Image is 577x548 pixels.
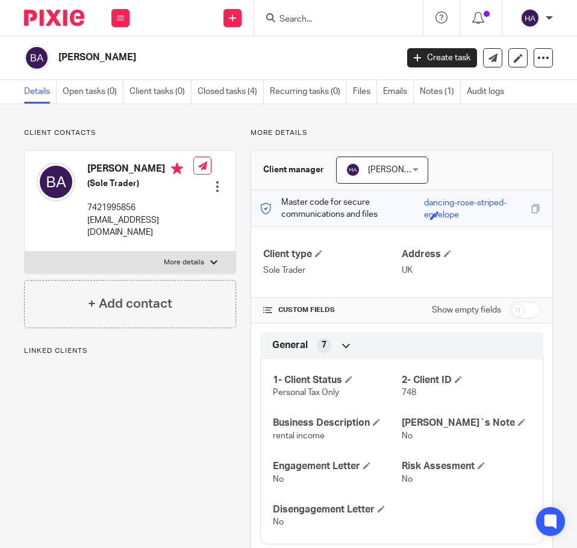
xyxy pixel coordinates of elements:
h4: Business Description [273,417,402,429]
p: More details [251,128,553,138]
h4: [PERSON_NAME] [87,163,193,178]
p: UK [402,264,540,276]
span: [PERSON_NAME] [368,166,434,174]
img: svg%3E [346,163,360,177]
h4: Risk Assesment [402,460,531,473]
p: Client contacts [24,128,236,138]
h5: (Sole Trader) [87,178,193,190]
h4: 2- Client ID [402,374,531,387]
h4: 1- Client Status [273,374,402,387]
span: No [273,518,284,526]
span: No [402,432,413,440]
a: Recurring tasks (0) [270,80,347,104]
span: No [273,475,284,484]
a: Emails [383,80,414,104]
a: Audit logs [467,80,510,104]
h4: + Add contact [88,294,172,313]
h4: CUSTOM FIELDS [263,305,402,315]
p: More details [164,258,204,267]
p: Master code for secure communications and files [260,196,425,221]
p: 7421995856 [87,202,193,214]
h2: [PERSON_NAME] [58,51,323,64]
input: Search [278,14,387,25]
h4: [PERSON_NAME]`s Note [402,417,531,429]
a: Client tasks (0) [129,80,192,104]
a: Notes (1) [420,80,461,104]
span: rental income [273,432,325,440]
h4: Disengagement Letter [273,503,402,516]
div: dancing-rose-striped-envelope [424,197,528,211]
span: 748 [402,388,416,397]
p: Linked clients [24,346,236,356]
h3: Client manager [263,164,324,176]
img: svg%3E [37,163,75,201]
h4: Client type [263,248,402,261]
p: Sole Trader [263,264,402,276]
img: svg%3E [520,8,540,28]
a: Files [353,80,377,104]
a: Create task [407,48,477,67]
a: Closed tasks (4) [198,80,264,104]
p: [EMAIL_ADDRESS][DOMAIN_NAME] [87,214,193,239]
label: Show empty fields [432,304,501,316]
span: No [402,475,413,484]
h4: Address [402,248,540,261]
a: Open tasks (0) [63,80,123,104]
span: General [272,339,308,352]
img: Pixie [24,10,84,26]
i: Primary [171,163,183,175]
a: Details [24,80,57,104]
span: Personal Tax Only [273,388,339,397]
h4: Engagement Letter [273,460,402,473]
span: 7 [322,339,326,351]
img: svg%3E [24,45,49,70]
